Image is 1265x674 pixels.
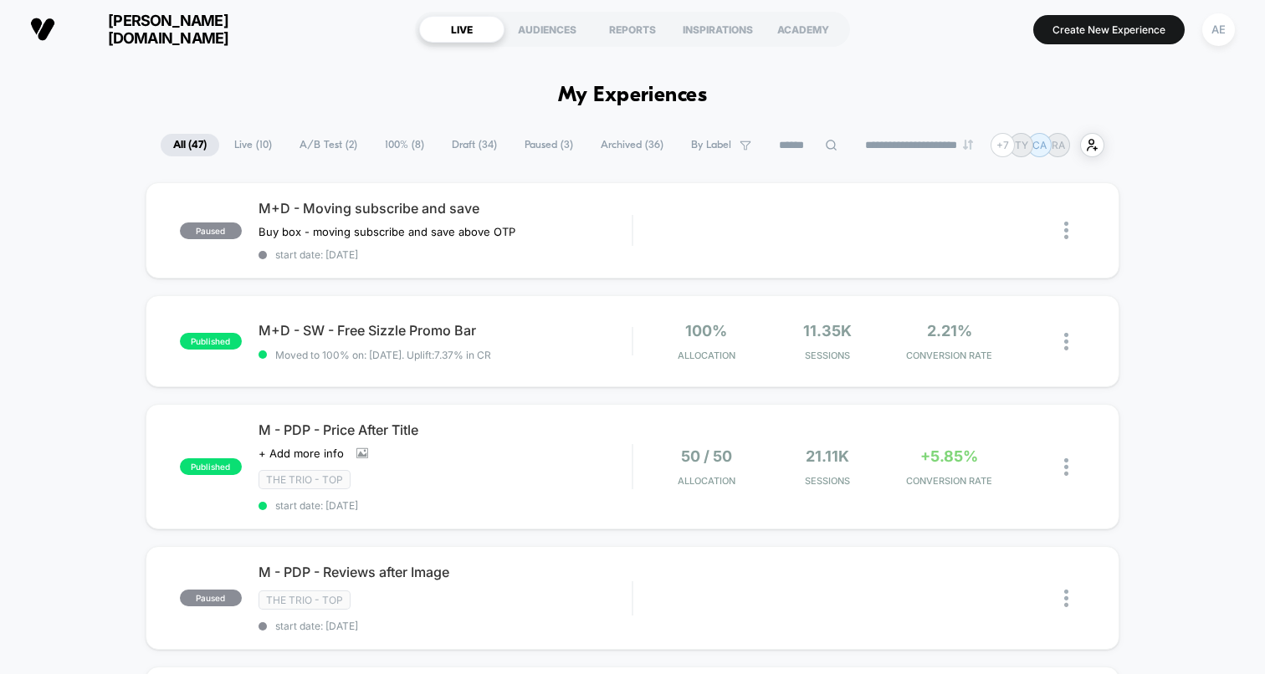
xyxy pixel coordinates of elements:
span: +5.85% [920,447,978,465]
span: paused [180,590,242,606]
span: 21.11k [806,447,849,465]
span: 2.21% [927,322,972,340]
span: paused [180,222,242,239]
div: + 7 [991,133,1015,157]
span: All ( 47 ) [161,134,219,156]
span: The Trio - Top [259,590,351,610]
span: CONVERSION RATE [893,350,1006,361]
img: Visually logo [30,17,55,42]
p: CA [1032,139,1047,151]
span: M - PDP - Reviews after Image [259,564,632,580]
span: Sessions [771,350,884,361]
span: M - PDP - Price After Title [259,421,632,438]
span: Sessions [771,475,884,487]
img: close [1064,333,1068,350]
span: 11.35k [803,322,852,340]
button: AE [1197,13,1240,47]
span: M+D - SW - Free Sizzle Promo Bar [259,322,632,339]
span: start date: [DATE] [259,620,632,632]
img: close [1064,458,1068,476]
button: Create New Experience [1033,15,1185,44]
div: AE [1202,13,1235,46]
button: [PERSON_NAME][DOMAIN_NAME] [25,11,274,48]
h1: My Experiences [558,84,708,108]
p: TY [1015,139,1028,151]
p: RA [1052,139,1065,151]
span: start date: [DATE] [259,499,632,512]
span: [PERSON_NAME][DOMAIN_NAME] [68,12,269,47]
div: LIVE [419,16,504,43]
span: CONVERSION RATE [893,475,1006,487]
span: By Label [691,139,731,151]
span: published [180,333,242,350]
span: Allocation [678,350,735,361]
span: 50 / 50 [681,447,732,465]
div: ACADEMY [761,16,846,43]
span: Archived ( 36 ) [588,134,676,156]
span: 100% [685,322,727,340]
span: Moved to 100% on: [DATE] . Uplift: 7.37% in CR [275,349,491,361]
span: + Add more info [259,447,344,460]
span: The Trio - Top [259,470,351,489]
span: Draft ( 34 ) [439,134,510,156]
span: Buy box - moving subscribe and save above OTP [259,225,515,238]
span: start date: [DATE] [259,248,632,261]
img: close [1064,590,1068,607]
div: INSPIRATIONS [675,16,761,43]
div: AUDIENCES [504,16,590,43]
span: Live ( 10 ) [222,134,284,156]
img: close [1064,222,1068,239]
span: 100% ( 8 ) [372,134,437,156]
span: Allocation [678,475,735,487]
span: A/B Test ( 2 ) [287,134,370,156]
span: published [180,458,242,475]
span: M+D - Moving subscribe and save [259,200,632,217]
img: end [963,140,973,150]
span: Paused ( 3 ) [512,134,586,156]
div: REPORTS [590,16,675,43]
